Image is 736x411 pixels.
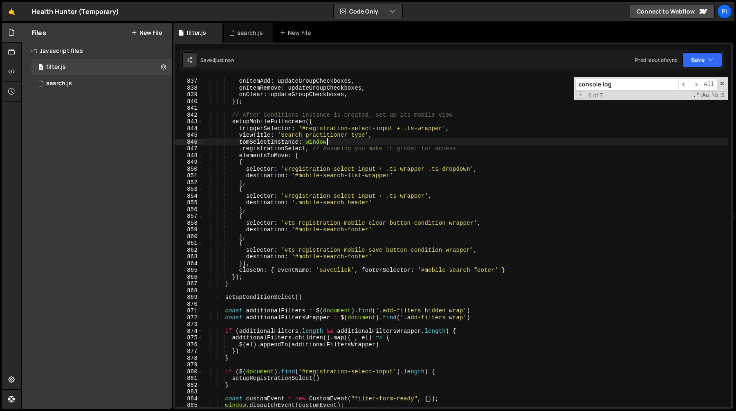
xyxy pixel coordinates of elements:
span: ​ [678,79,690,90]
div: 875 [175,334,203,341]
input: Search for [576,79,678,90]
div: 861 [175,240,203,247]
span: ​ [690,79,701,90]
div: 862 [175,247,203,254]
div: 838 [175,85,203,92]
div: 846 [175,139,203,146]
span: RegExp Search [692,91,700,99]
div: 881 [175,375,203,382]
div: 879 [175,361,203,368]
div: 843 [175,118,203,125]
div: 883 [175,388,203,395]
div: 870 [175,301,203,308]
button: New File [131,29,162,36]
div: 874 [175,328,203,335]
button: Save [682,52,722,67]
div: 855 [175,199,203,206]
span: 0 [38,65,43,71]
div: 858 [175,220,203,227]
div: 841 [175,105,203,112]
div: 848 [175,152,203,159]
div: 16494/45041.js [31,75,172,92]
div: Health Hunter (Temporary) [31,7,119,16]
div: 850 [175,166,203,173]
span: Toggle Replace mode [577,91,585,99]
div: 856 [175,206,203,213]
a: 🤙 [2,2,22,21]
div: 877 [175,348,203,355]
div: 876 [175,341,203,348]
div: 863 [175,253,203,260]
span: Whole Word Search [711,91,719,99]
div: 839 [175,91,203,98]
div: 873 [175,321,203,328]
span: CaseSensitive Search [701,91,710,99]
div: 852 [175,179,203,186]
a: Pi [717,4,732,19]
div: 859 [175,226,203,233]
div: New File [280,29,314,37]
div: 871 [175,307,203,314]
div: 845 [175,132,203,139]
div: 854 [175,193,203,200]
span: Alt-Enter [701,79,717,90]
div: filter.js [186,29,206,37]
div: 857 [175,213,203,220]
span: 6 of 7 [585,92,606,99]
a: Connect to Webflow [630,4,715,19]
div: search.js [237,29,263,37]
div: 837 [175,78,203,85]
span: Search In Selection [720,91,725,99]
div: just now [215,56,234,63]
div: 884 [175,395,203,402]
div: 860 [175,233,203,240]
div: 866 [175,274,203,281]
div: 840 [175,98,203,105]
div: 878 [175,355,203,362]
div: search.js [46,80,72,87]
div: 880 [175,368,203,375]
div: 849 [175,159,203,166]
div: 868 [175,287,203,294]
div: Javascript files [22,43,172,59]
div: 882 [175,382,203,389]
div: 865 [175,267,203,274]
div: 885 [175,402,203,409]
div: 864 [175,260,203,267]
div: 842 [175,112,203,119]
div: 869 [175,294,203,301]
div: 853 [175,186,203,193]
div: Prod is out of sync [635,56,678,63]
div: 867 [175,280,203,287]
div: 872 [175,314,203,321]
h2: Files [31,28,46,37]
div: 851 [175,172,203,179]
button: Code Only [334,4,402,19]
div: 16494/44708.js [31,59,172,75]
div: filter.js [46,63,66,71]
div: Saved [200,56,234,63]
div: 844 [175,125,203,132]
div: 847 [175,145,203,152]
